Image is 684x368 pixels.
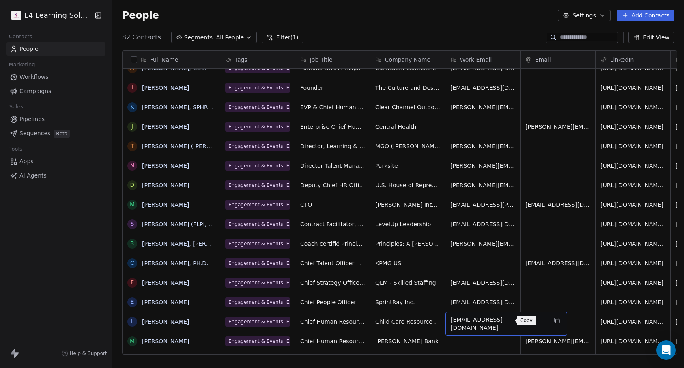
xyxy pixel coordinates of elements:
span: Engagement & Events: Exec Forum - Registered [225,336,290,346]
span: [PERSON_NAME] Bank [375,337,440,345]
span: L4 Learning Solutions [24,10,92,21]
span: Pipelines [19,115,45,123]
span: Chief Human Resources Officer [300,318,365,326]
span: [PERSON_NAME][EMAIL_ADDRESS][DOMAIN_NAME] [525,337,590,345]
span: Clear Channel Outdoor [375,103,440,111]
div: Company Name [370,51,445,68]
button: L4 Learning Solutions [10,9,88,22]
a: [PERSON_NAME] [142,318,189,325]
span: [PERSON_NAME][EMAIL_ADDRESS][PERSON_NAME][DOMAIN_NAME] [450,240,515,248]
span: Job Title [310,56,333,64]
div: I [131,83,133,92]
span: MGO ([PERSON_NAME] & [PERSON_NAME] LLP) [375,142,440,150]
div: Job Title [295,51,370,68]
div: S [130,220,134,228]
div: LinkedIn [596,51,670,68]
a: [PERSON_NAME] ([PERSON_NAME]) Panik [142,143,260,149]
a: Workflows [6,70,105,84]
span: [EMAIL_ADDRESS][DOMAIN_NAME] [450,84,515,92]
span: [PERSON_NAME][EMAIL_ADDRESS][PERSON_NAME][DOMAIN_NAME] [450,162,515,170]
span: People [19,45,39,53]
span: Chief Strategy Officer (CSO) [300,279,365,287]
div: Open Intercom Messenger [656,340,676,360]
span: Apps [19,157,34,166]
span: Child Care Resource Center [375,318,440,326]
span: U.S. House of Representatives [375,181,440,189]
button: Edit View [628,32,674,43]
span: Help & Support [70,350,107,357]
span: Marketing [5,58,39,71]
span: Sequences [19,129,50,138]
span: People [122,9,159,22]
a: [PERSON_NAME], SPHR, GPHR, SPHR-CA, CBP [142,104,271,110]
span: AI Agents [19,171,47,180]
span: Engagement & Events: Exec Forum - Registered [225,317,290,327]
span: The Culture and Design Lab [375,84,440,92]
a: [PERSON_NAME] [142,84,189,91]
span: Engagement & Events: Exec Forum - Registered [225,122,290,132]
span: [EMAIL_ADDRESS][DOMAIN_NAME] [451,316,547,332]
span: Engagement & Events: Exec Forum - Registered [225,258,290,268]
span: [EMAIL_ADDRESS][PERSON_NAME][DOMAIN_NAME] [450,201,515,209]
span: All People [216,33,244,42]
span: Engagement & Events: Exec Forum - Registered [225,141,290,151]
a: People [6,42,105,56]
button: Filter(1) [262,32,303,43]
span: Sales [6,101,27,113]
img: L4%20logo%20thin%201.png [11,11,21,20]
span: Engagement & Events: Exec Forum - Registered [225,278,290,288]
span: CTO [300,201,365,209]
span: Chief People Officer [300,298,365,306]
div: D [130,181,134,189]
div: F [131,278,134,287]
span: Segments: [184,33,215,42]
a: Help & Support [62,350,107,357]
span: Contract Facilitator, Instructional Designer, and Coach [300,220,365,228]
div: M [130,337,135,345]
a: [PERSON_NAME] [142,123,189,130]
a: SequencesBeta [6,127,105,140]
span: QLM - Skilled Staffing [375,279,440,287]
div: Email [521,51,595,68]
p: Copy [520,317,533,324]
span: Director, Learning & Development [300,142,365,150]
div: C [130,259,134,267]
span: EVP & Chief Human Resources Officer [300,103,365,111]
span: Engagement & Events: Exec Forum - Registered [225,83,290,93]
div: Full Name [123,51,220,68]
span: SprintRay Inc. [375,298,440,306]
span: Chief Talent Officer and Office Managing Partner [300,259,365,267]
span: Engagement & Events: Exec Forum - Registered [225,180,290,190]
div: Work Email [445,51,520,68]
a: AI Agents [6,169,105,182]
span: [PERSON_NAME][EMAIL_ADDRESS][DOMAIN_NAME] [450,142,515,150]
a: [PERSON_NAME] [142,279,189,286]
div: grid [123,69,220,355]
button: Settings [558,10,610,21]
span: Principles: A [PERSON_NAME] Company [375,240,440,248]
a: Pipelines [6,113,105,126]
a: [PERSON_NAME] [142,201,189,208]
span: Director Talent Management [300,162,365,170]
a: [PERSON_NAME] [142,162,189,169]
span: Contacts [5,30,36,43]
span: Beta [54,130,70,138]
a: [URL][DOMAIN_NAME] [600,123,664,130]
a: [URL][DOMAIN_NAME] [600,260,664,266]
div: J [131,122,133,131]
span: LevelUp Leadership [375,220,440,228]
span: Engagement & Events: Exec Forum - Registered [225,102,290,112]
a: [URL][DOMAIN_NAME] [600,201,664,208]
span: Coach certifié PrinciplesYou [300,240,365,248]
span: Engagement & Events: Exec Forum - Registered [225,161,290,171]
div: N [130,161,134,170]
a: [URL][DOMAIN_NAME] [600,84,664,91]
a: [PERSON_NAME], COSP [142,65,208,71]
div: Tags [220,51,295,68]
a: [PERSON_NAME] (FLPI, SPHR) [142,221,226,227]
span: [PERSON_NAME][EMAIL_ADDRESS][PERSON_NAME][DOMAIN_NAME] [525,123,590,131]
span: Tags [235,56,247,64]
a: Apps [6,155,105,168]
span: [EMAIL_ADDRESS][DOMAIN_NAME] [525,201,590,209]
span: Full Name [150,56,179,64]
